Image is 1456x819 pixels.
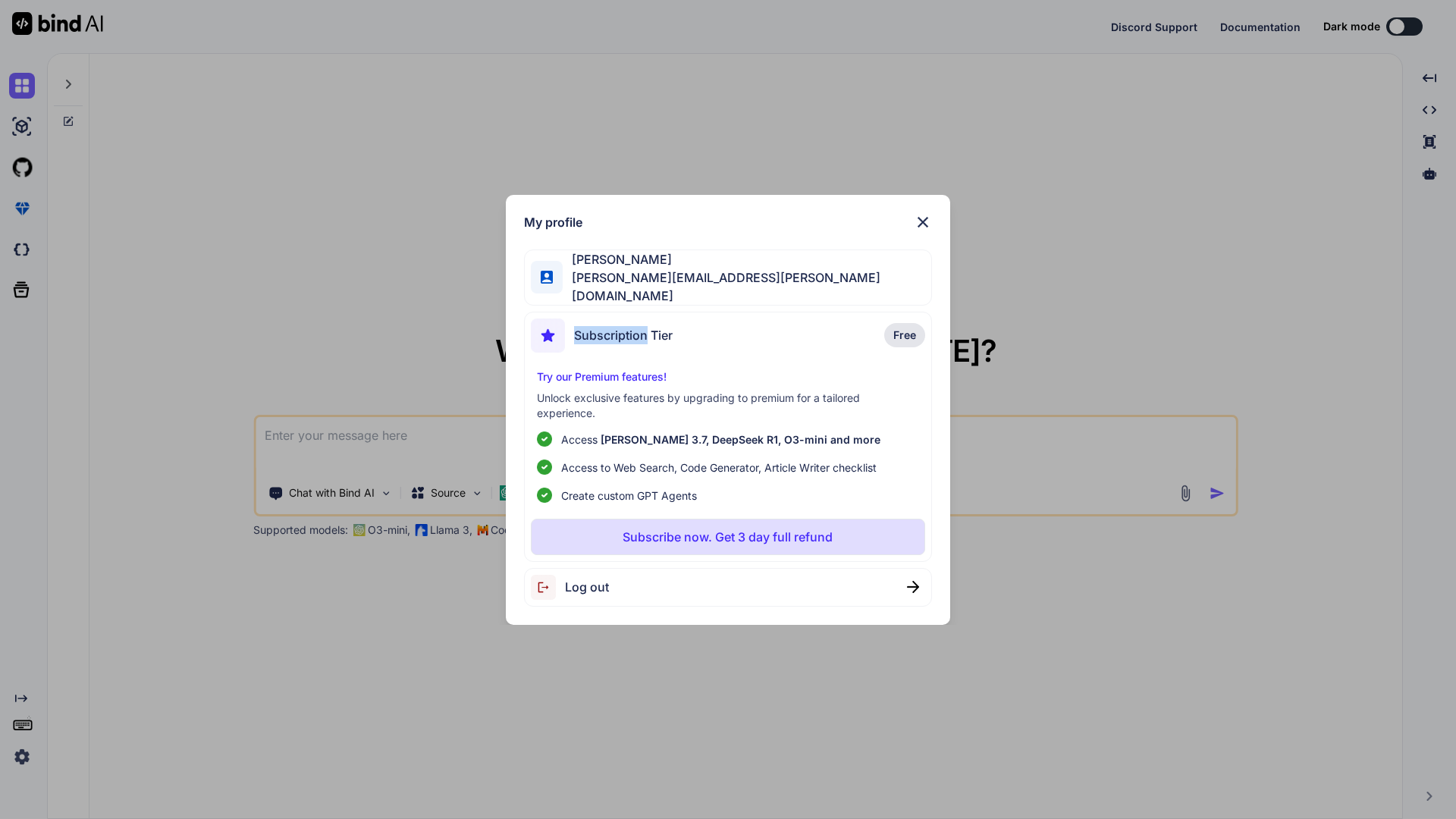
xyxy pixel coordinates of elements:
[574,326,673,344] span: Subscription Tier
[541,271,553,283] img: profile
[563,268,931,305] span: [PERSON_NAME][EMAIL_ADDRESS][PERSON_NAME][DOMAIN_NAME]
[914,213,932,231] img: close
[893,328,916,343] span: Free
[537,369,920,384] p: Try our Premium features!
[524,213,582,231] h1: My profile
[531,318,565,353] img: subscription
[563,250,931,268] span: [PERSON_NAME]
[907,581,919,593] img: close
[601,433,880,446] span: [PERSON_NAME] 3.7, DeepSeek R1, O3-mini and more
[531,575,565,600] img: logout
[537,391,920,421] p: Unlock exclusive features by upgrading to premium for a tailored experience.
[531,519,926,555] button: Subscribe now. Get 3 day full refund
[561,488,697,504] span: Create custom GPT Agents
[561,460,877,475] span: Access to Web Search, Code Generator, Article Writer checklist
[565,578,609,596] span: Log out
[623,528,833,546] p: Subscribe now. Get 3 day full refund
[537,431,552,447] img: checklist
[561,431,880,447] p: Access
[537,460,552,475] img: checklist
[537,488,552,503] img: checklist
